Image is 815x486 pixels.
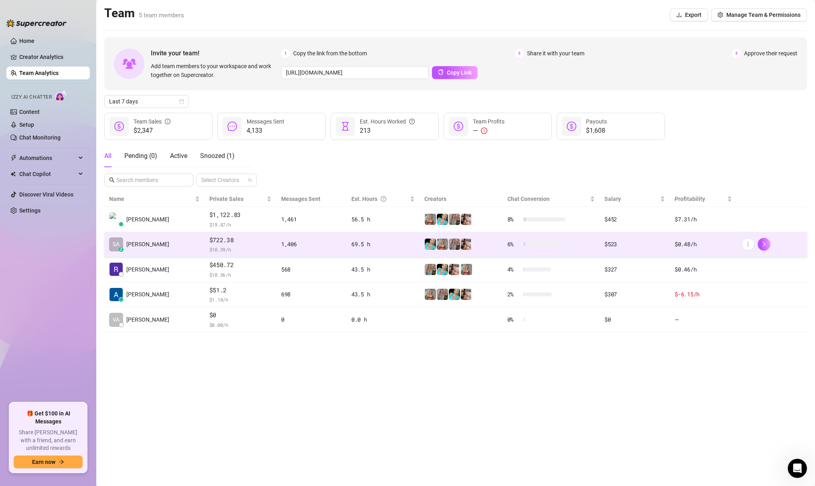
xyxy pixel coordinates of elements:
p: Active 2h ago [39,10,75,18]
div: Andrea says… [6,22,154,56]
img: Laura [437,239,448,250]
span: question-circle [381,194,386,203]
div: Hi [PERSON_NAME], we’ve released the fix. Could you please check and let me know if it’s working ... [13,103,125,174]
span: dollar-circle [567,121,576,131]
span: Earn now [32,459,55,465]
button: Home [126,3,141,18]
span: $450.72 [209,260,272,270]
button: Start recording [51,263,57,269]
div: $7.31 /h [675,215,732,224]
img: Profile image for Giselle [23,4,36,17]
img: Laura [425,289,436,300]
span: Messages Sent [247,118,284,125]
span: arrow-right [59,459,64,465]
span: [PERSON_NAME] [126,290,169,299]
span: Invite your team! [151,48,281,58]
div: $-6.15 /h [675,290,732,299]
input: Search members [116,176,182,184]
div: $452 [604,215,665,224]
img: Emily [449,289,460,300]
span: Copy Link [447,69,472,76]
div: $0.46 /h [675,265,732,274]
div: $307 [604,290,665,299]
div: Only through this app I was [64,56,154,73]
span: Manage Team & Permissions [726,12,801,18]
span: 3 [732,49,741,58]
img: Laura [461,264,472,275]
button: Gif picker [25,263,32,269]
div: Ella says… [6,80,154,98]
img: Profile image for Ella [24,81,32,89]
span: search [109,177,115,183]
div: $327 [604,265,665,274]
th: Creators [420,191,503,207]
b: Giselle [48,211,66,217]
span: 8 % [507,215,520,224]
span: Private Sales [209,196,243,202]
a: Home [19,38,34,44]
img: Chat Copilot [10,171,16,177]
div: Pending ( 0 ) [124,151,157,161]
div: Andrea says… [6,185,154,209]
div: 0.0 h [351,315,415,324]
span: $1,608 [586,126,607,136]
span: more [745,241,751,247]
a: Setup [19,121,34,128]
button: Manage Team & Permissions [711,8,807,21]
button: Upload attachment [38,263,45,269]
a: Team Analytics [19,70,59,76]
span: $51.2 [209,286,272,295]
img: Andrea Lozano [109,213,123,226]
span: calendar [179,99,184,104]
span: Messages Sent [281,196,320,202]
img: Rose Cazares [109,263,123,276]
div: 568 [281,265,342,274]
div: I see [134,190,148,198]
img: Emily [437,264,448,275]
div: 69.5 h [351,240,415,249]
span: copy [438,69,444,75]
img: Mishamai [461,289,472,300]
div: Giselle says… [6,227,154,286]
div: so weird because I'm logged in through Chrome and my phone and I wasn't logged out [35,27,148,51]
span: hourglass [341,121,350,131]
img: Laura [425,214,436,225]
td: — [670,307,736,332]
span: Approve their request [744,49,797,58]
span: setting [718,12,723,18]
div: Est. Hours Worked [360,117,415,126]
span: Izzy AI Chatter [11,93,52,101]
div: 1,461 [281,215,342,224]
span: thunderbolt [10,155,17,161]
div: joined the conversation [48,211,124,218]
span: dollar-circle [454,121,463,131]
div: Team Sales [134,117,170,126]
span: Share it with your team [527,49,584,58]
img: Laura [449,214,460,225]
span: Copy the link from the bottom [293,49,367,58]
span: 🎁 Get $100 in AI Messages [14,410,83,425]
textarea: Message… [7,246,154,259]
span: Share [PERSON_NAME] with a friend, and earn unlimited rewards [14,429,83,452]
span: 2 % [507,290,520,299]
a: Settings [19,207,41,214]
span: info-circle [165,117,170,126]
img: Mishamai [461,239,472,250]
div: — [473,126,505,136]
span: question-circle [409,117,415,126]
a: Creator Analytics [19,51,83,63]
img: Emily [425,239,436,250]
span: download [676,12,682,18]
span: $ 10.36 /h [209,271,272,279]
h2: Team [104,6,184,21]
span: team [247,178,252,182]
span: 5 team members [139,12,184,19]
span: $ 10.39 /h [209,245,272,253]
span: Automations [19,152,76,164]
span: [PERSON_NAME] [126,315,169,324]
a: Discover Viral Videos [19,191,73,198]
div: Feel free to fill out your Creator Bio as best as you can — and if you’d like any advice or want ... [13,232,125,263]
span: $722.38 [209,235,272,245]
div: Only through this app I was [70,61,148,69]
div: Feel free to fill out your Creator Bio as best as you can — and if you’d like any advice or want ... [6,227,132,268]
